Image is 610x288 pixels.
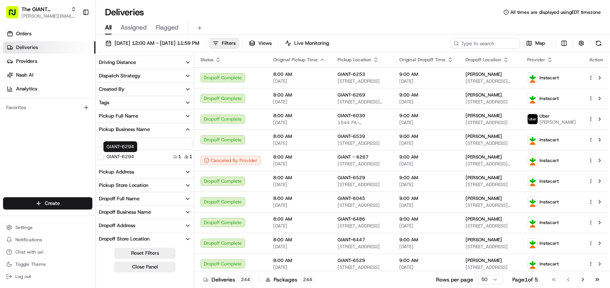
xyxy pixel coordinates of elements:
[273,202,325,208] span: [DATE]
[466,223,515,229] span: [STREET_ADDRESS]
[21,13,76,19] button: [PERSON_NAME][EMAIL_ADDRESS][PERSON_NAME][DOMAIN_NAME]
[528,114,538,124] img: profile_uber_ahold_partner.png
[107,154,134,160] label: GIANT-6294
[399,161,453,167] span: [DATE]
[20,49,126,57] input: Clear
[115,40,199,47] span: [DATE] 12:00 AM - [DATE] 11:59 PM
[21,5,68,13] span: The GIANT Company
[338,78,387,84] span: [STREET_ADDRESS]
[15,249,43,255] span: Chat with us!
[528,197,538,207] img: profile_instacart_ahold_partner.png
[107,137,192,150] input: Pickup Business Name
[466,154,502,160] span: [PERSON_NAME]
[510,9,601,15] span: All times are displayed using EDT timezone
[26,73,126,81] div: Start new chat
[338,264,387,270] span: [STREET_ADDRESS]
[246,38,275,49] button: Views
[466,264,515,270] span: [STREET_ADDRESS]
[3,28,95,40] a: Orders
[539,137,559,143] span: Instacart
[99,222,135,229] div: Dropoff Address
[99,209,151,216] div: Dropoff Business Name
[399,133,453,139] span: 9:00 AM
[99,126,150,133] div: Pickup Business Name
[466,133,502,139] span: [PERSON_NAME]
[16,72,33,79] span: Nash AI
[273,71,325,77] span: 8:00 AM
[3,83,95,95] a: Analytics
[535,40,545,47] span: Map
[528,176,538,186] img: profile_instacart_ahold_partner.png
[338,71,365,77] span: GIANT-6253
[338,154,369,160] span: GIANT - 6267
[338,92,365,98] span: GIANT-6269
[338,216,365,222] span: GIANT-6486
[512,276,538,283] div: Page 1 of 5
[96,56,194,69] button: Driving Distance
[282,38,333,49] button: Live Monitoring
[114,248,175,259] button: Reset Filters
[8,31,139,43] p: Welcome 👋
[273,161,325,167] span: [DATE]
[273,237,325,243] span: 8:00 AM
[273,154,325,160] span: 8:00 AM
[3,197,92,209] button: Create
[15,224,33,231] span: Settings
[96,206,194,219] button: Dropoff Business Name
[539,157,559,164] span: Instacart
[105,23,112,32] span: All
[99,72,141,79] div: Dispatch Strategy
[466,195,502,201] span: [PERSON_NAME]
[3,55,95,67] a: Providers
[399,195,453,201] span: 9:00 AM
[466,202,515,208] span: [STREET_ADDRESS][PERSON_NAME]
[3,101,92,114] div: Favorites
[189,154,192,160] span: 1
[96,179,194,192] button: Pickup Store Location
[273,133,325,139] span: 8:00 AM
[222,40,236,47] span: Filters
[15,237,42,243] span: Notifications
[338,237,365,243] span: GIANT-6447
[203,276,253,283] div: Deliveries
[399,57,446,63] span: Original Dropoff Time
[338,133,365,139] span: GIANT-6539
[338,119,387,126] span: 1544 PA-[STREET_ADDRESS]
[273,57,318,63] span: Original Pickup Time
[466,244,515,250] span: [STREET_ADDRESS]
[466,78,515,84] span: [STREET_ADDRESS][PERSON_NAME]
[130,75,139,85] button: Start new chat
[96,123,194,136] button: Pickup Business Name
[539,261,559,267] span: Instacart
[273,223,325,229] span: [DATE]
[238,276,253,283] div: 244
[273,140,325,146] span: [DATE]
[399,119,453,126] span: [DATE]
[273,119,325,126] span: [DATE]
[99,59,136,66] div: Driving Distance
[200,156,261,165] button: Canceled By Provider
[273,244,325,250] span: [DATE]
[273,216,325,222] span: 8:00 AM
[466,92,502,98] span: [PERSON_NAME]
[76,130,93,136] span: Pylon
[3,247,92,257] button: Chat with us!
[436,276,473,283] p: Rows per page
[539,199,559,205] span: Instacart
[528,135,538,145] img: profile_instacart_ahold_partner.png
[102,38,203,49] button: [DATE] 12:00 AM - [DATE] 11:59 PM
[338,257,365,263] span: GIANT-6529
[539,113,550,119] span: Uber
[539,219,559,226] span: Instacart
[338,140,387,146] span: [STREET_ADDRESS]
[54,129,93,136] a: Powered byPylon
[273,182,325,188] span: [DATE]
[16,58,37,65] span: Providers
[399,113,453,119] span: 9:00 AM
[466,57,501,63] span: Dropoff Location
[8,8,23,23] img: Nash
[96,83,194,96] button: Created By
[8,73,21,87] img: 1736555255976-a54dd68f-1ca7-489b-9aae-adbdc363a1c4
